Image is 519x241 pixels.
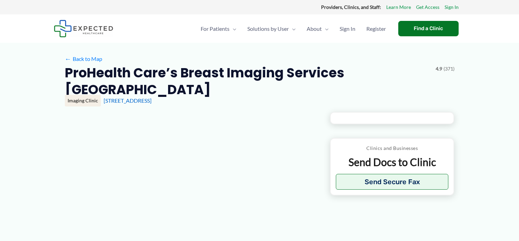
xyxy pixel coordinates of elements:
[336,155,449,169] p: Send Docs to Clinic
[65,95,101,106] div: Imaging Clinic
[289,17,296,41] span: Menu Toggle
[361,17,391,41] a: Register
[242,17,301,41] a: Solutions by UserMenu Toggle
[386,3,411,12] a: Learn More
[65,55,71,62] span: ←
[445,3,459,12] a: Sign In
[416,3,439,12] a: Get Access
[195,17,391,41] nav: Primary Site Navigation
[301,17,334,41] a: AboutMenu Toggle
[334,17,361,41] a: Sign In
[321,4,381,10] strong: Providers, Clinics, and Staff:
[336,144,449,153] p: Clinics and Businesses
[54,20,113,37] img: Expected Healthcare Logo - side, dark font, small
[247,17,289,41] span: Solutions by User
[104,97,152,104] a: [STREET_ADDRESS]
[195,17,242,41] a: For PatientsMenu Toggle
[336,174,449,190] button: Send Secure Fax
[322,17,329,41] span: Menu Toggle
[201,17,229,41] span: For Patients
[229,17,236,41] span: Menu Toggle
[436,64,442,73] span: 4.9
[444,64,455,73] span: (371)
[65,54,102,64] a: ←Back to Map
[65,64,430,98] h2: ProHealth Care’s Breast Imaging Services [GEOGRAPHIC_DATA]
[340,17,355,41] span: Sign In
[398,21,459,36] a: Find a Clinic
[366,17,386,41] span: Register
[307,17,322,41] span: About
